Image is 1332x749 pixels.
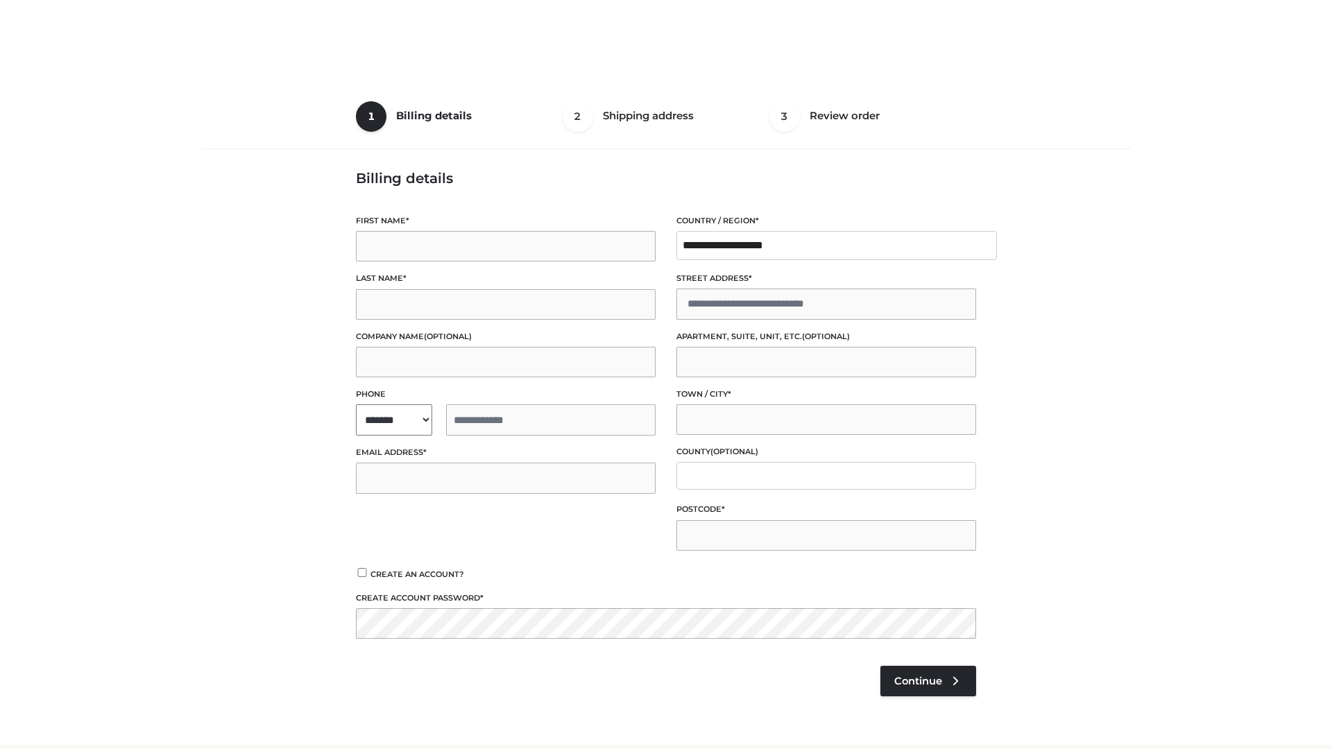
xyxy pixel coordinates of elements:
label: Street address [676,272,976,285]
label: Last name [356,272,656,285]
span: Continue [894,675,942,687]
span: (optional) [710,447,758,456]
label: Postcode [676,503,976,516]
label: Company name [356,330,656,343]
a: Continue [880,666,976,696]
label: Apartment, suite, unit, etc. [676,330,976,343]
label: Email address [356,446,656,459]
span: Review order [810,109,880,122]
span: (optional) [802,332,850,341]
label: Country / Region [676,214,976,227]
span: 2 [563,101,593,132]
span: Billing details [396,109,472,122]
span: (optional) [424,332,472,341]
label: Create account password [356,592,976,605]
input: Create an account? [356,568,368,577]
span: Create an account? [370,569,464,579]
label: Phone [356,388,656,401]
span: Shipping address [603,109,694,122]
span: 1 [356,101,386,132]
label: First name [356,214,656,227]
label: County [676,445,976,458]
span: 3 [769,101,800,132]
label: Town / City [676,388,976,401]
h3: Billing details [356,170,976,187]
